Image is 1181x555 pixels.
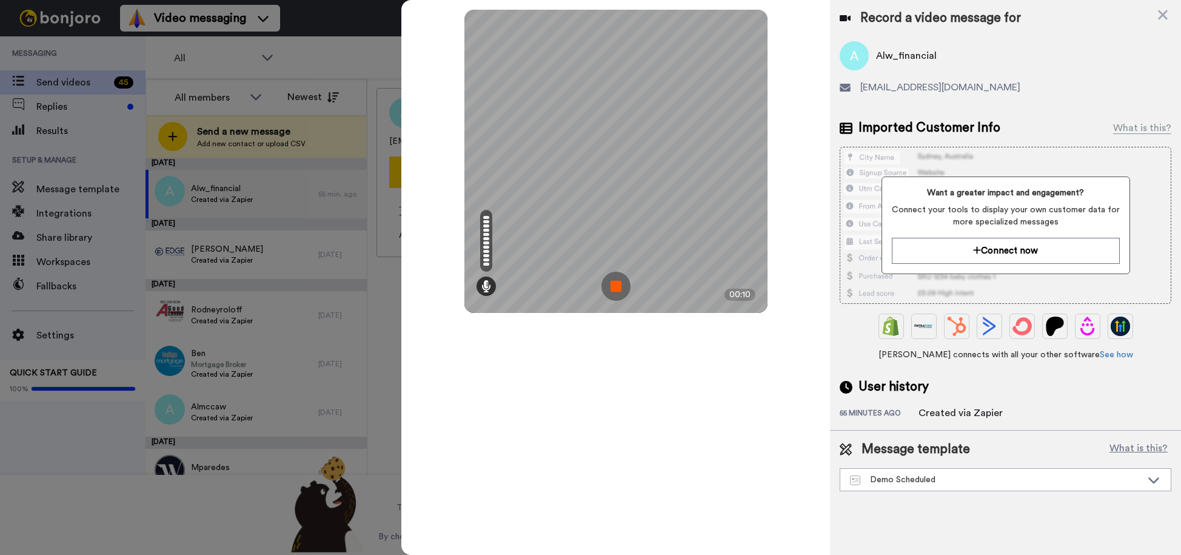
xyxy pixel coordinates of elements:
img: ic_record_stop.svg [601,272,631,301]
div: What is this? [1113,121,1171,135]
div: Demo Scheduled [850,474,1142,486]
p: Hi [PERSON_NAME], Boost your view rates with automatic re-sends of unviewed messages! We've just ... [53,35,209,47]
span: [EMAIL_ADDRESS][DOMAIN_NAME] [860,80,1020,95]
img: Ontraport [914,317,934,336]
p: Message from Grant, sent 18w ago [53,47,209,58]
button: Connect now [892,238,1120,264]
span: Want a greater impact and engagement? [892,187,1120,199]
img: GoHighLevel [1111,317,1130,336]
img: Hubspot [947,317,966,336]
button: What is this? [1106,440,1171,459]
span: Imported Customer Info [858,119,1000,137]
img: Patreon [1045,317,1065,336]
img: Drip [1078,317,1097,336]
img: Shopify [882,317,901,336]
span: [PERSON_NAME] connects with all your other software [840,349,1171,361]
img: ConvertKit [1012,317,1032,336]
img: ActiveCampaign [980,317,999,336]
img: Message-temps.svg [850,476,860,485]
span: Connect your tools to display your own customer data for more specialized messages [892,204,1120,228]
div: Created via Zapier [918,406,1003,420]
span: Message template [861,440,970,459]
div: message notification from Grant, 18w ago. Hi Mike, Boost your view rates with automatic re-sends ... [18,25,224,66]
img: Profile image for Grant [27,36,47,56]
div: 55 minutes ago [840,408,918,420]
span: User history [858,378,929,396]
a: See how [1100,351,1133,359]
div: 00:10 [724,289,755,301]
